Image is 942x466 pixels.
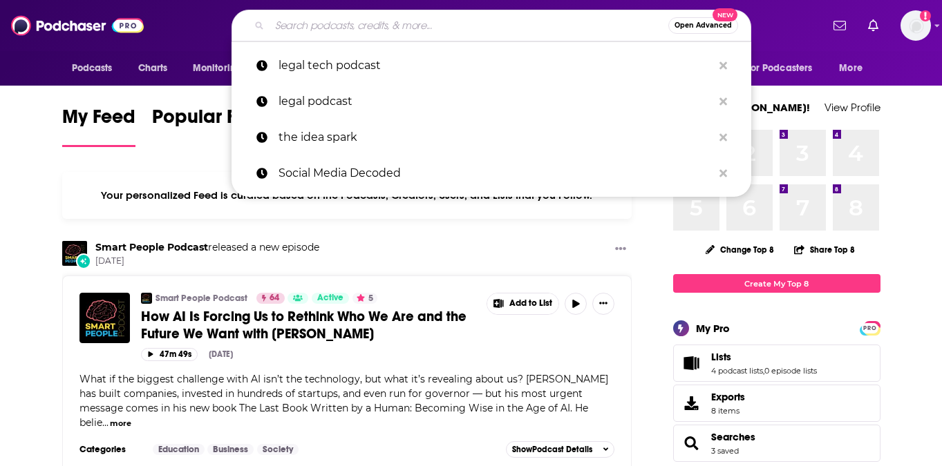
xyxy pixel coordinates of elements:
a: Create My Top 8 [673,274,880,293]
input: Search podcasts, credits, & more... [270,14,668,37]
h3: released a new episode [95,241,319,254]
span: For Podcasters [746,59,813,78]
button: 47m 49s [141,348,198,361]
button: Show More Button [592,293,614,315]
button: ShowPodcast Details [506,441,615,458]
span: Logged in as KSKristina [901,10,931,41]
button: open menu [737,55,833,81]
button: more [110,418,131,429]
span: Lists [711,351,731,363]
span: Active [317,291,343,305]
span: Lists [673,344,880,382]
span: Searches [673,425,880,462]
span: Charts [138,59,168,78]
span: Monitoring [193,59,242,78]
a: Society [257,444,299,455]
p: legal tech podcast [279,48,713,84]
a: Show notifications dropdown [863,14,884,37]
a: Active [312,293,349,304]
button: Share Top 8 [793,236,856,263]
button: 5 [352,293,377,304]
span: Podcasts [72,59,113,78]
div: [DATE] [209,349,233,359]
a: Searches [711,431,755,443]
a: legal tech podcast [232,48,751,84]
a: PRO [862,322,878,333]
span: Popular Feed [152,105,270,137]
a: the idea spark [232,119,751,155]
button: Show profile menu [901,10,931,41]
a: 64 [256,293,285,304]
button: open menu [829,55,880,81]
div: My Pro [696,322,730,335]
a: Exports [673,385,880,422]
a: legal podcast [232,84,751,119]
a: View Profile [825,101,880,114]
a: Show notifications dropdown [828,14,851,37]
div: Search podcasts, credits, & more... [232,10,751,41]
img: Smart People Podcast [62,241,87,266]
svg: Add a profile image [920,10,931,21]
button: Show More Button [610,241,632,258]
button: open menu [62,55,131,81]
p: Social Media Decoded [279,155,713,191]
button: Show More Button [487,293,559,314]
span: My Feed [62,105,135,137]
span: Exports [711,391,745,403]
img: Smart People Podcast [141,293,152,304]
a: Education [153,444,205,455]
p: the idea spark [279,119,713,155]
a: Social Media Decoded [232,155,751,191]
img: How AI Is Forcing Us to Rethink Who We Are and the Future We Want with Jeff Burningham [79,293,130,343]
button: Open AdvancedNew [668,17,738,34]
span: 8 items [711,406,745,416]
a: Smart People Podcast [95,241,208,253]
img: User Profile [901,10,931,41]
span: 64 [270,291,279,305]
span: New [713,8,737,21]
span: Open Advanced [675,22,732,29]
a: 0 episode lists [764,366,817,376]
span: Exports [678,394,706,413]
a: 3 saved [711,446,739,456]
p: legal podcast [279,84,713,119]
a: 4 podcast lists [711,366,763,376]
span: More [839,59,863,78]
a: Lists [678,353,706,373]
span: Add to List [509,298,552,309]
button: Change Top 8 [697,241,783,258]
a: Charts [129,55,176,81]
a: My Feed [62,105,135,147]
span: How AI Is Forcing Us to Rethink Who We Are and the Future We Want with [PERSON_NAME] [141,308,467,342]
a: Lists [711,351,817,363]
span: , [763,366,764,376]
a: Searches [678,434,706,453]
h3: Categories [79,444,142,455]
span: ... [102,416,109,429]
button: open menu [183,55,260,81]
div: New Episode [76,253,91,269]
a: Smart People Podcast [156,293,247,304]
a: How AI Is Forcing Us to Rethink Who We Are and the Future We Want with [PERSON_NAME] [141,308,477,342]
a: Business [207,444,254,455]
span: PRO [862,323,878,333]
img: Podchaser - Follow, Share and Rate Podcasts [11,12,144,39]
span: [DATE] [95,255,319,267]
a: Popular Feed [152,105,270,147]
span: What if the biggest challenge with AI isn’t the technology, but what it’s revealing about us? [PE... [79,373,608,429]
div: Your personalized Feed is curated based on the Podcasts, Creators, Users, and Lists that you Follow. [62,172,632,219]
span: Show Podcast Details [512,445,592,454]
